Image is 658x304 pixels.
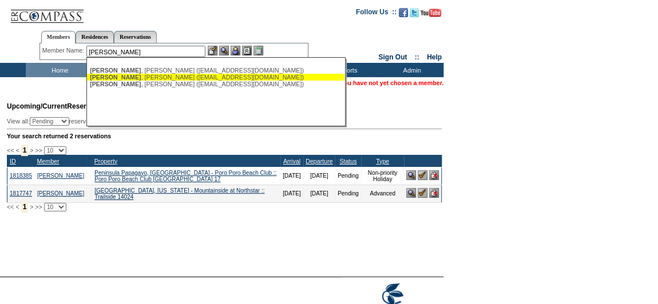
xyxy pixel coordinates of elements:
div: , [PERSON_NAME] ([EMAIL_ADDRESS][DOMAIN_NAME]) [90,81,342,87]
a: Property [94,158,117,165]
div: , [PERSON_NAME] ([EMAIL_ADDRESS][DOMAIN_NAME]) [90,67,342,74]
span: [PERSON_NAME] [90,81,141,87]
a: ID [10,158,16,165]
a: Peninsula Papagayo, [GEOGRAPHIC_DATA] - Poro Poro Beach Club :: Poro Poro Beach Club [GEOGRAPHIC_... [94,170,276,182]
span: [PERSON_NAME] [90,74,141,81]
span: >> [35,203,42,210]
span: < [15,203,19,210]
span: << [7,147,14,154]
img: View Reservation [406,170,416,180]
td: Pending [335,185,361,202]
a: 1817747 [10,190,32,197]
td: [DATE] [280,185,303,202]
div: Member Name: [42,46,86,55]
span: Reservations [7,102,110,110]
td: Admin [378,63,443,77]
td: Home [26,63,92,77]
span: Upcoming/Current [7,102,67,110]
a: Reservations [114,31,157,43]
img: Cancel Reservation [429,170,439,180]
a: Status [339,158,356,165]
span: > [30,203,33,210]
a: Members [41,31,76,43]
a: Follow us on Twitter [410,11,419,18]
img: Confirm Reservation [418,170,427,180]
img: Follow us on Twitter [410,8,419,17]
a: Member [37,158,59,165]
span: 1 [21,145,29,156]
span: << [7,203,14,210]
a: Sign Out [378,53,407,61]
td: Non-priority Holiday [361,167,404,185]
a: Residences [76,31,114,43]
img: b_edit.gif [208,46,217,55]
img: Reservations [242,46,252,55]
td: Advanced [361,185,404,202]
img: Subscribe to our YouTube Channel [421,9,441,17]
a: 1818385 [10,173,32,179]
img: View Reservation [406,188,416,198]
a: Help [427,53,442,61]
span: >> [35,147,42,154]
span: 1 [21,201,29,213]
img: View [219,46,229,55]
div: Your search returned 2 reservations [7,133,442,139]
a: [PERSON_NAME] [37,190,84,197]
span: [PERSON_NAME] [90,67,141,74]
img: Become our fan on Facebook [399,8,408,17]
td: [DATE] [303,185,335,202]
div: View all: reservations owned by: [7,117,291,126]
span: :: [415,53,419,61]
img: b_calculator.gif [253,46,263,55]
td: [DATE] [303,167,335,185]
td: Follow Us :: [356,7,397,21]
td: Pending [335,167,361,185]
a: Arrival [283,158,300,165]
img: Cancel Reservation [429,188,439,198]
a: [PERSON_NAME] [37,173,84,179]
a: Subscribe to our YouTube Channel [421,11,441,18]
span: > [30,147,33,154]
img: Impersonate [231,46,240,55]
img: Confirm Reservation [418,188,427,198]
a: Departure [306,158,332,165]
span: < [15,147,19,154]
a: Type [376,158,389,165]
a: Become our fan on Facebook [399,11,408,18]
span: You have not yet chosen a member. [340,79,443,86]
td: [DATE] [280,167,303,185]
div: , [PERSON_NAME] ([EMAIL_ADDRESS][DOMAIN_NAME]) [90,74,342,81]
a: [GEOGRAPHIC_DATA], [US_STATE] - Mountainside at Northstar :: Trailside 14024 [94,187,264,200]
